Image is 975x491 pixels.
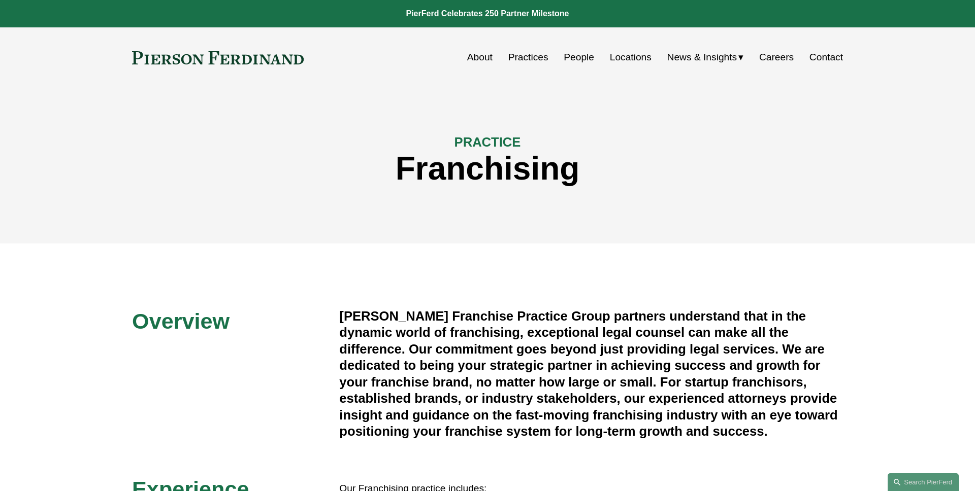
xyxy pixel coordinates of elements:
[454,135,521,149] span: PRACTICE
[759,48,794,67] a: Careers
[888,473,959,491] a: Search this site
[132,309,230,333] span: Overview
[667,49,737,66] span: News & Insights
[667,48,744,67] a: folder dropdown
[339,308,843,440] h4: [PERSON_NAME] Franchise Practice Group partners understand that in the dynamic world of franchisi...
[132,150,843,187] h1: Franchising
[508,48,548,67] a: Practices
[809,48,843,67] a: Contact
[564,48,594,67] a: People
[610,48,652,67] a: Locations
[467,48,493,67] a: About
